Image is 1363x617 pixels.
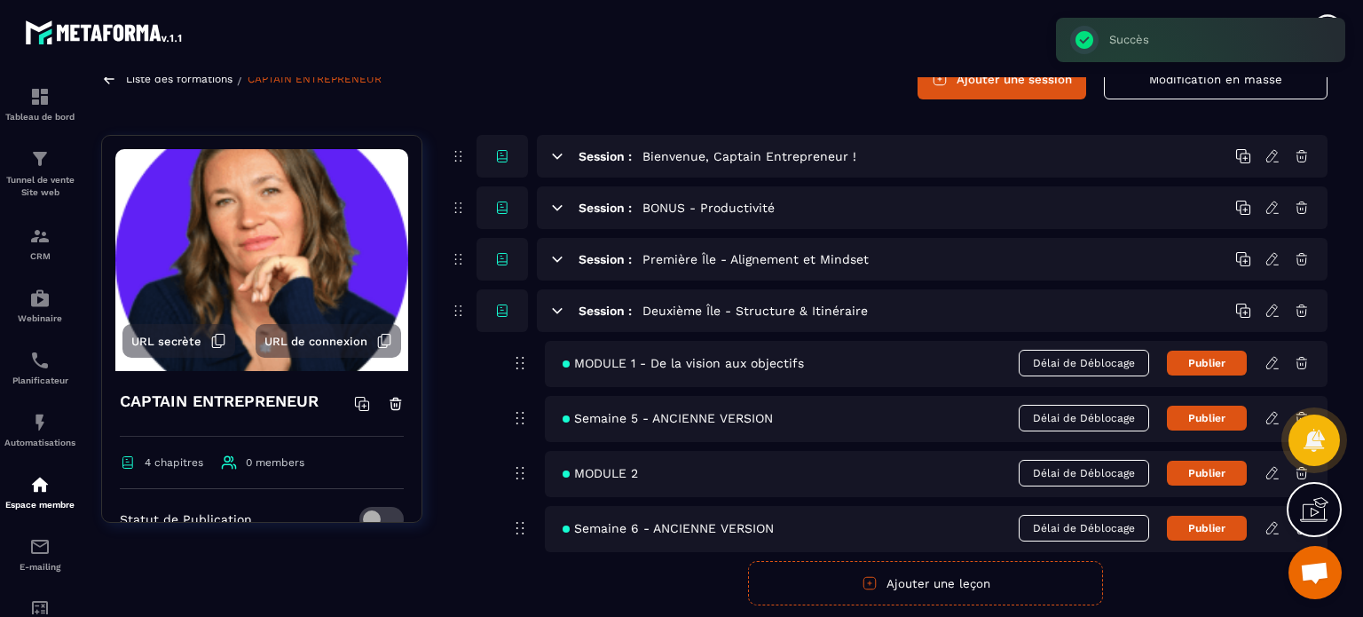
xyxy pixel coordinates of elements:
[1019,460,1149,486] span: Délai de Déblocage
[131,335,201,348] span: URL secrète
[246,456,304,469] span: 0 members
[1167,516,1247,541] button: Publier
[115,149,408,371] img: background
[4,562,75,572] p: E-mailing
[642,250,869,268] h5: Première Île - Alignement et Mindset
[4,523,75,585] a: emailemailE-mailing
[256,324,401,358] button: URL de connexion
[1104,59,1328,99] button: Modification en masse
[1288,546,1342,599] div: Ouvrir le chat
[4,313,75,323] p: Webinaire
[1019,350,1149,376] span: Délai de Déblocage
[120,389,319,414] h4: CAPTAIN ENTREPRENEUR
[248,73,382,85] a: CAPTAIN ENTREPRENEUR
[29,350,51,371] img: scheduler
[4,376,75,385] p: Planificateur
[120,512,252,526] p: Statut de Publication
[579,149,632,163] h6: Session :
[563,521,774,535] span: Semaine 6 - ANCIENNE VERSION
[4,73,75,135] a: formationformationTableau de bord
[126,73,232,85] a: Liste des formations
[4,438,75,447] p: Automatisations
[642,147,856,165] h5: Bienvenue, Captain Entrepreneur !
[29,86,51,107] img: formation
[4,251,75,261] p: CRM
[264,335,367,348] span: URL de connexion
[4,174,75,199] p: Tunnel de vente Site web
[29,536,51,558] img: email
[4,336,75,399] a: schedulerschedulerPlanificateur
[1167,406,1247,431] button: Publier
[4,135,75,212] a: formationformationTunnel de vente Site web
[1019,405,1149,431] span: Délai de Déblocage
[1167,461,1247,486] button: Publier
[1167,351,1247,376] button: Publier
[563,356,804,370] span: MODULE 1 - De la vision aux objectifs
[642,302,868,320] h5: Deuxième Île - Structure & Itinéraire
[4,112,75,122] p: Tableau de bord
[29,288,51,309] img: automations
[579,304,632,318] h6: Session :
[4,399,75,461] a: automationsautomationsAutomatisations
[748,561,1103,605] button: Ajouter une leçon
[4,461,75,523] a: automationsautomationsEspace membre
[4,212,75,274] a: formationformationCRM
[29,474,51,495] img: automations
[579,252,632,266] h6: Session :
[29,412,51,433] img: automations
[642,199,775,217] h5: BONUS - Productivité
[25,16,185,48] img: logo
[563,466,638,480] span: MODULE 2
[4,274,75,336] a: automationsautomationsWebinaire
[122,324,235,358] button: URL secrète
[918,59,1086,99] button: Ajouter une session
[563,411,773,425] span: Semaine 5 - ANCIENNE VERSION
[4,500,75,510] p: Espace membre
[29,148,51,170] img: formation
[579,201,632,215] h6: Session :
[1019,515,1149,542] span: Délai de Déblocage
[145,456,203,469] span: 4 chapitres
[29,225,51,247] img: formation
[237,71,243,88] span: /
